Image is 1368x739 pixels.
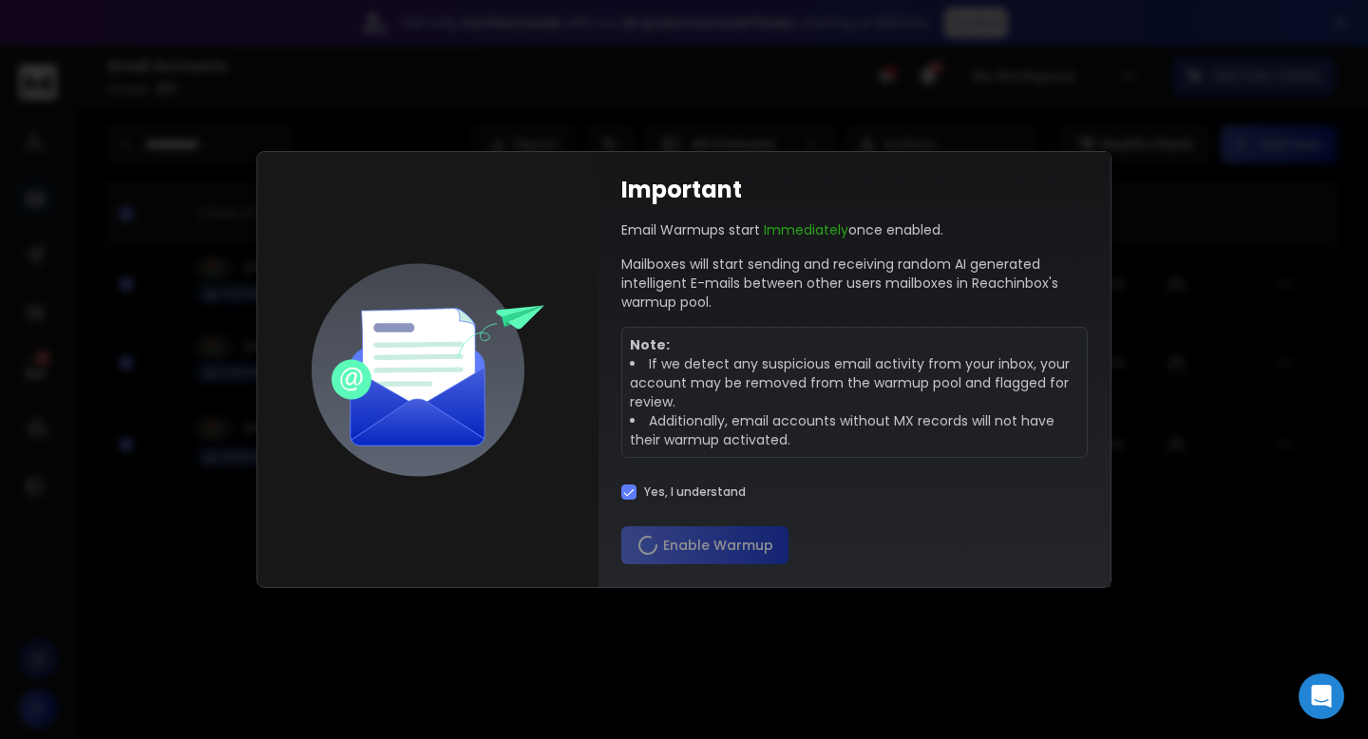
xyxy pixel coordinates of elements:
span: Immediately [764,220,848,239]
li: If we detect any suspicious email activity from your inbox, your account may be removed from the ... [630,354,1079,411]
h1: Important [621,175,742,205]
p: Note: [630,335,1079,354]
div: Open Intercom Messenger [1299,673,1344,719]
p: Email Warmups start once enabled. [621,220,943,239]
label: Yes, I understand [644,484,746,500]
li: Additionally, email accounts without MX records will not have their warmup activated. [630,411,1079,449]
p: Mailboxes will start sending and receiving random AI generated intelligent E-mails between other ... [621,255,1088,312]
